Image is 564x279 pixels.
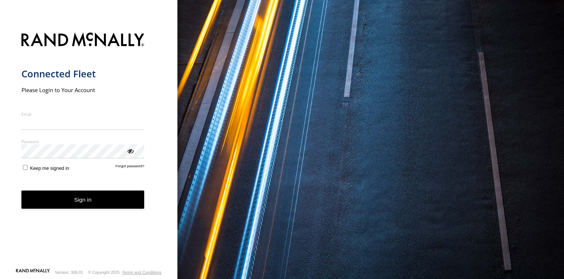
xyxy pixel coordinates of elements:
div: ViewPassword [126,147,134,154]
a: Visit our Website [16,269,50,276]
img: Rand McNally [21,31,145,50]
input: Keep me signed in [23,165,28,170]
div: © Copyright 2025 - [88,270,162,275]
label: Password [21,139,145,144]
h1: Connected Fleet [21,68,145,80]
div: Version: 308.01 [55,270,83,275]
span: Keep me signed in [30,165,69,171]
form: main [21,28,156,268]
h2: Please Login to Your Account [21,86,145,94]
a: Terms and Conditions [122,270,162,275]
a: Forgot password? [116,164,145,171]
button: Sign in [21,191,145,209]
label: Email [21,111,145,117]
